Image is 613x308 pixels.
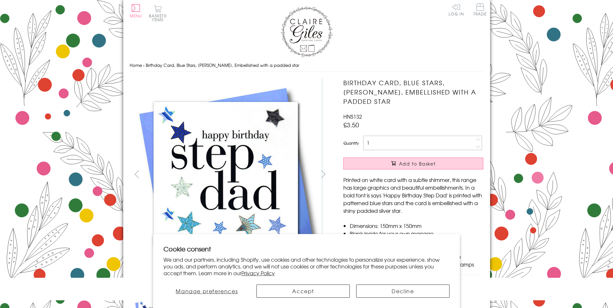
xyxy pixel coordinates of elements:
[343,176,483,214] p: Printed on white card with a subtle shimmer, this range has large graphics and beautiful embellis...
[343,120,359,129] span: £3.50
[130,59,484,72] nav: breadcrumbs
[163,256,450,276] p: We and our partners, including Shopify, use cookies and other technologies to personalize your ex...
[343,140,359,146] label: Quantity
[129,78,322,271] img: Birthday Card, Blue Stars, Stepdad, Embellished with a padded star
[343,158,483,169] button: Add to Basket
[256,285,350,298] button: Accept
[163,244,450,253] h2: Cookie consent
[330,78,524,271] img: Birthday Card, Blue Stars, Stepdad, Embellished with a padded star
[281,6,332,57] img: Claire Giles Greetings Cards
[241,269,275,277] a: Privacy Policy
[143,62,144,68] span: ›
[149,5,167,22] button: Basket0 items
[343,113,362,120] span: HNS132
[130,4,142,18] button: Menu
[399,160,436,167] span: Add to Basket
[473,3,487,17] a: Trade
[163,285,250,298] button: Manage preferences
[152,13,167,23] span: 0 items
[176,287,238,295] span: Manage preferences
[350,222,483,230] li: Dimensions: 150mm x 150mm
[130,13,142,19] span: Menu
[130,167,144,181] button: prev
[473,3,487,16] span: Trade
[350,230,483,237] li: Blank inside for your own message
[343,78,483,106] h1: Birthday Card, Blue Stars, [PERSON_NAME], Embellished with a padded star
[316,167,330,181] button: next
[146,62,299,68] span: Birthday Card, Blue Stars, [PERSON_NAME], Embellished with a padded star
[356,285,450,298] button: Decline
[449,3,464,16] a: Log In
[130,62,142,68] a: Home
